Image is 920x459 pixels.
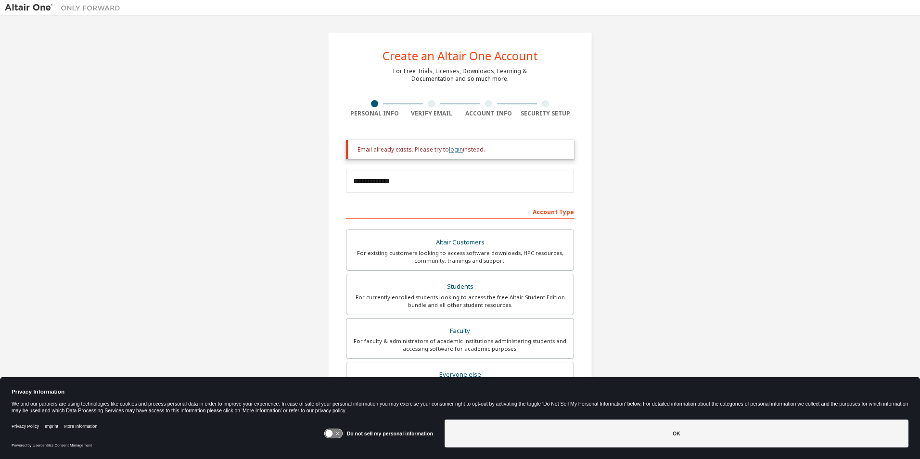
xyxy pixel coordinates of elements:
[352,324,568,338] div: Faculty
[352,293,568,309] div: For currently enrolled students looking to access the free Altair Student Edition bundle and all ...
[352,368,568,382] div: Everyone else
[393,67,527,83] div: For Free Trials, Licenses, Downloads, Learning & Documentation and so much more.
[517,110,575,117] div: Security Setup
[449,145,463,153] a: login
[358,146,566,153] div: Email already exists. Please try to instead.
[352,280,568,293] div: Students
[352,249,568,265] div: For existing customers looking to access software downloads, HPC resources, community, trainings ...
[346,204,574,219] div: Account Type
[460,110,517,117] div: Account Info
[5,3,125,13] img: Altair One
[403,110,460,117] div: Verify Email
[383,50,538,62] div: Create an Altair One Account
[352,236,568,249] div: Altair Customers
[352,337,568,353] div: For faculty & administrators of academic institutions administering students and accessing softwa...
[346,110,403,117] div: Personal Info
